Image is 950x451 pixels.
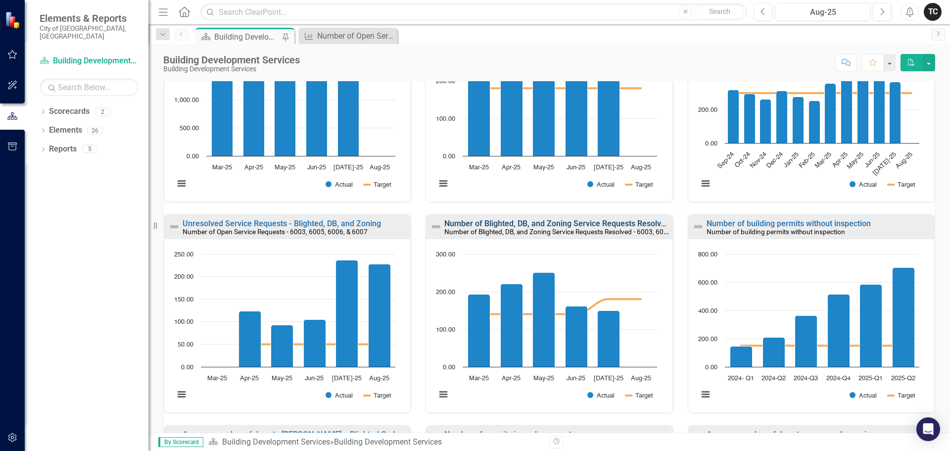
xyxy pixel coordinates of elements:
[333,164,363,171] text: [DATE]-25
[744,94,755,143] path: Oct-24, 297. Actual.
[468,43,642,156] g: Actual, series 1 of 2. Bar series with 6 bars.
[626,392,653,399] button: Show Target
[317,30,395,42] div: Number of Open Service Requests - 6003, 6005, 6006, & 6007
[431,38,662,199] svg: Interactive chart
[436,251,455,258] text: 300.00
[727,90,739,143] path: Sep-24, 318. Actual.
[626,181,653,188] button: Show Target
[169,38,405,199] div: Chart. Highcharts interactive chart.
[174,319,193,325] text: 100.00
[200,3,747,21] input: Search ClearPoint...
[163,54,300,65] div: Building Development Services
[364,181,391,188] button: Show Target
[765,151,784,169] text: Dec-24
[169,38,400,199] svg: Interactive chart
[841,68,852,143] path: Apr-25, 449. Actual.
[709,7,730,15] span: Search
[306,49,328,156] path: Jun-25, 1,900. Actual.
[859,285,882,367] path: 2025-Q1, 585. Actual.
[207,375,227,382] text: Mar-25
[40,55,139,67] a: Building Development Services
[169,249,405,410] div: Chart. Highcharts interactive chart.
[158,437,203,447] span: By Scorecard
[707,228,845,236] small: Number of building permits without inspection
[40,79,139,96] input: Search Below...
[776,91,787,143] path: Dec-24, 312. Actual.
[275,164,295,171] text: May-25
[49,144,77,155] a: Reports
[782,151,800,169] text: Jan-25
[436,327,455,333] text: 100.00
[214,31,280,43] div: Building Development Services
[698,107,717,113] text: 200.00
[873,78,885,143] path: Jun-25, 391. Actual.
[326,392,353,399] button: Show Actual
[40,24,139,41] small: City of [GEOGRAPHIC_DATA], [GEOGRAPHIC_DATA]
[730,347,752,367] path: 2024- Q1, 145. Actual.
[705,141,717,147] text: 0.00
[217,260,391,367] g: Actual, series 1 of 2. Bar series with 6 bars.
[698,251,717,258] text: 800.00
[688,214,935,413] div: Double-Click to Edit
[707,219,871,228] a: Number of building permits without inspection
[598,54,620,156] path: Jul-25, 269. Actual.
[502,164,521,171] text: Apr-25
[469,375,489,382] text: Mar-25
[271,325,293,367] path: May-25, 93. Actual.
[369,375,389,382] text: Aug-25
[734,151,752,169] text: Oct-24
[307,164,326,171] text: Jun-25
[332,375,362,382] text: [DATE]-25
[533,69,555,156] path: May-25, 231. Actual.
[846,151,865,170] text: May-25
[336,260,358,367] path: Jul-25, 236. Actual.
[174,251,193,258] text: 250.00
[436,78,455,85] text: 200.00
[826,375,850,382] text: 2024-Q4
[857,71,868,143] path: May-25, 429. Actual.
[168,221,180,233] img: Not Defined
[775,3,870,21] button: Aug-25
[301,30,395,42] a: Number of Open Service Requests - 6003, 6005, 6006, & 6007
[808,100,820,143] path: Feb-25, 255. Actual.
[889,82,901,143] path: Jul-25, 366. Actual.
[431,38,667,199] div: Chart. Highcharts interactive chart.
[858,375,883,382] text: 2025-Q1
[924,3,942,21] button: TC
[87,126,103,135] div: 26
[370,164,390,171] text: Aug-25
[824,83,836,143] path: Mar-25, 359. Actual.
[916,417,940,441] div: Open Intercom Messenger
[699,388,712,401] button: View chart menu, Chart
[430,432,442,444] img: Not Defined
[222,437,330,447] a: Building Development Services
[567,164,586,171] text: Jun-25
[243,64,265,156] path: Apr-25, 1,630. Actual.
[436,177,450,191] button: View chart menu, Chart
[631,375,651,382] text: Aug-25
[795,316,817,367] path: 2024-Q3, 363. Actual.
[40,12,139,24] span: Elements & Reports
[431,249,667,410] div: Chart. Highcharts interactive chart.
[692,432,704,444] img: Not Defined
[444,227,709,236] small: Number of Blighted, DB, and Zoning Service Requests Resolved - 6003, 6005, 6006, 6007
[431,249,662,410] svg: Interactive chart
[872,151,898,177] text: [DATE]-25
[436,289,455,296] text: 200.00
[631,164,651,171] text: Aug-25
[760,99,771,143] path: Nov-24, 264. Actual.
[501,284,523,367] path: Apr-25, 220. Actual.
[168,432,180,444] img: Not Defined
[469,164,489,171] text: Mar-25
[863,151,881,169] text: Jun-25
[163,65,300,73] div: Building Development Services
[792,97,804,143] path: Jan-25, 277. Actual.
[212,43,380,156] g: Actual, series 1 of 2. Bar series with 6 bars.
[436,388,450,401] button: View chart menu, Chart
[698,336,717,343] text: 200.00
[174,97,199,103] text: 1,000.00
[468,66,490,156] path: Mar-25, 238. Actual.
[180,125,199,132] text: 500.00
[692,221,704,233] img: Not Defined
